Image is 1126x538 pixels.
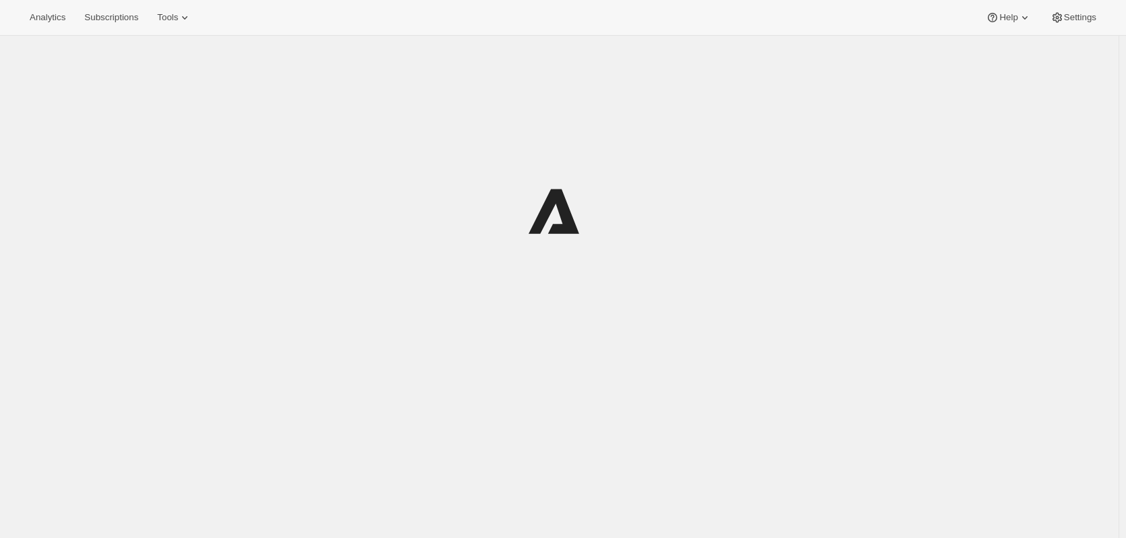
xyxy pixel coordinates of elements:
[22,8,73,27] button: Analytics
[157,12,178,23] span: Tools
[1064,12,1096,23] span: Settings
[999,12,1017,23] span: Help
[149,8,200,27] button: Tools
[978,8,1039,27] button: Help
[84,12,138,23] span: Subscriptions
[76,8,146,27] button: Subscriptions
[1042,8,1104,27] button: Settings
[30,12,65,23] span: Analytics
